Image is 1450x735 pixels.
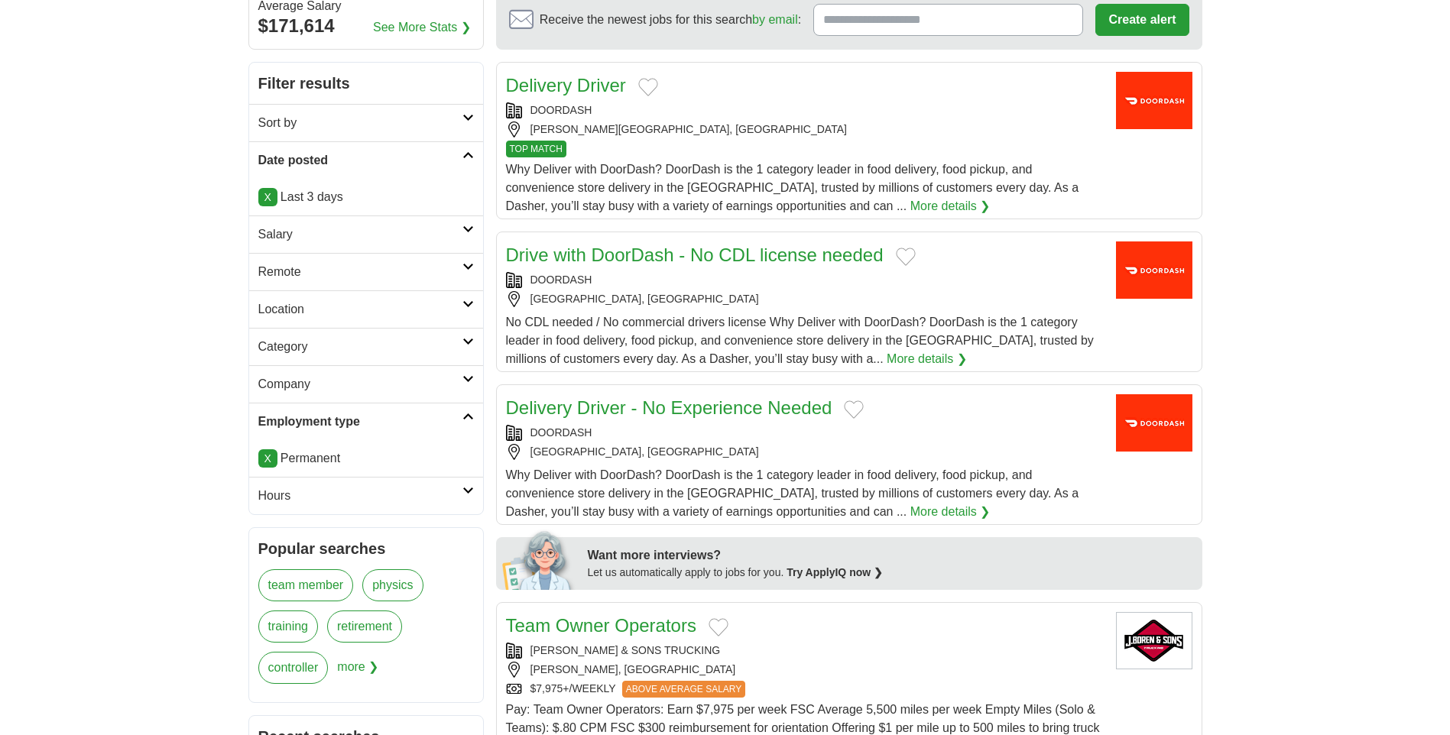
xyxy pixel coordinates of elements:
a: Delivery Driver - No Experience Needed [506,397,832,418]
a: Team Owner Operators [506,615,696,636]
h2: Popular searches [258,537,474,560]
img: Doordash logo [1116,241,1192,299]
a: Date posted [249,141,483,179]
div: [GEOGRAPHIC_DATA], [GEOGRAPHIC_DATA] [506,444,1104,460]
a: by email [752,13,798,26]
div: [PERSON_NAME][GEOGRAPHIC_DATA], [GEOGRAPHIC_DATA] [506,121,1104,138]
button: Add to favorite jobs [638,78,658,96]
a: Drive with DoorDash - No CDL license needed [506,244,884,265]
span: TOP MATCH [506,141,566,157]
a: See More Stats ❯ [373,18,471,37]
h2: Sort by [258,114,462,132]
button: Add to favorite jobs [844,400,864,419]
div: [PERSON_NAME], [GEOGRAPHIC_DATA] [506,662,1104,678]
a: More details ❯ [887,350,967,368]
a: Employment type [249,403,483,440]
h2: Salary [258,225,462,244]
a: Location [249,290,483,328]
div: Let us automatically apply to jobs for you. [588,565,1193,581]
a: DOORDASH [530,426,592,439]
a: Try ApplyIQ now ❯ [787,566,883,578]
span: Why Deliver with DoorDash? DoorDash is the 1 category leader in food delivery, food pickup, and c... [506,468,1079,518]
a: Company [249,365,483,403]
span: No CDL needed / No commercial drivers license Why Deliver with DoorDash? DoorDash is the 1 catego... [506,316,1094,365]
div: [GEOGRAPHIC_DATA], [GEOGRAPHIC_DATA] [506,291,1104,307]
div: Want more interviews? [588,546,1193,565]
span: Why Deliver with DoorDash? DoorDash is the 1 category leader in food delivery, food pickup, and c... [506,163,1079,212]
a: X [258,188,277,206]
a: More details ❯ [910,197,991,215]
div: $171,614 [258,12,474,40]
a: X [258,449,277,468]
a: DOORDASH [530,274,592,286]
a: retirement [327,610,402,643]
button: Add to favorite jobs [896,248,916,266]
span: Receive the newest jobs for this search : [540,11,801,29]
button: Create alert [1095,4,1189,36]
li: Permanent [258,449,474,468]
img: apply-iq-scientist.png [502,529,576,590]
a: DOORDASH [530,104,592,116]
a: Hours [249,477,483,514]
h2: Filter results [249,63,483,104]
div: [PERSON_NAME] & SONS TRUCKING [506,643,1104,659]
h2: Employment type [258,413,462,431]
span: ABOVE AVERAGE SALARY [622,681,746,698]
a: Delivery Driver [506,75,626,96]
h2: Company [258,375,462,393]
a: physics [362,569,423,601]
a: training [258,610,318,643]
button: Add to favorite jobs [709,618,728,636]
a: Remote [249,253,483,290]
img: Company logo [1116,612,1192,669]
h2: Date posted [258,151,462,170]
a: Salary [249,215,483,253]
h2: Remote [258,263,462,281]
img: Doordash logo [1116,394,1192,452]
h2: Hours [258,487,462,505]
a: More details ❯ [910,503,991,521]
a: team member [258,569,354,601]
a: controller [258,652,329,684]
h2: Category [258,338,462,356]
a: Sort by [249,104,483,141]
a: Category [249,328,483,365]
p: Last 3 days [258,188,474,206]
h2: Location [258,300,462,319]
img: Doordash logo [1116,72,1192,129]
div: $7,975+/WEEKLY [506,681,1104,698]
span: more ❯ [337,652,378,693]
